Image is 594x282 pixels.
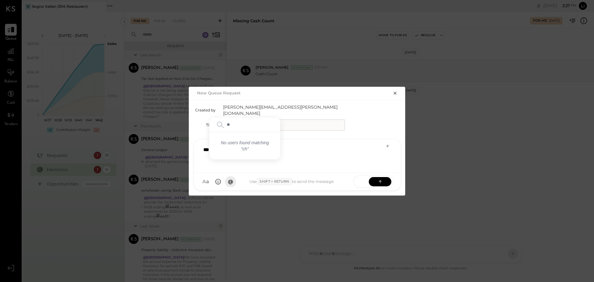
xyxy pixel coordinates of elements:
[195,108,216,112] label: Created by
[225,176,236,187] button: @
[200,176,211,187] button: Aa
[236,178,347,185] div: Use to send the message
[195,123,214,127] label: Title
[197,90,241,95] h2: New Queue Request
[257,178,292,185] span: Shift + Return
[206,179,209,185] span: a
[209,132,280,159] div: No users found matching " ch "
[354,174,369,189] span: SEND
[223,104,347,116] span: [PERSON_NAME][EMAIL_ADDRESS][PERSON_NAME][DOMAIN_NAME]
[228,179,233,185] span: @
